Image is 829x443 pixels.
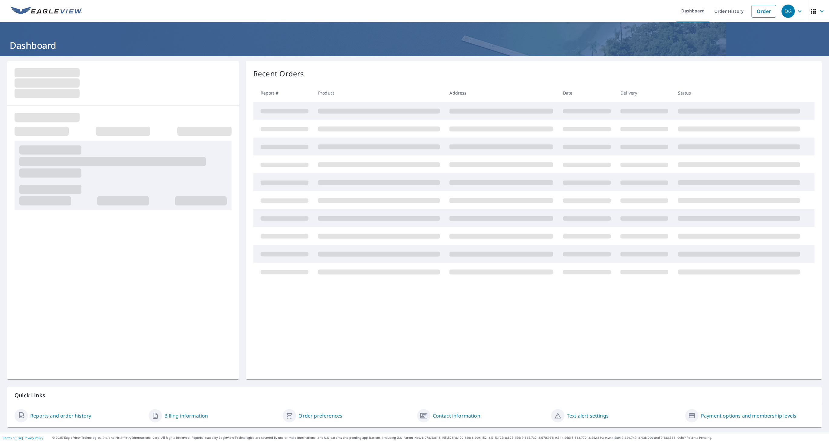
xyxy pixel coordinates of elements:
[558,84,616,102] th: Date
[298,412,342,419] a: Order preferences
[7,39,822,52] h1: Dashboard
[164,412,208,419] a: Billing information
[445,84,558,102] th: Address
[3,436,43,440] p: |
[24,436,43,440] a: Privacy Policy
[313,84,445,102] th: Product
[781,5,795,18] div: DG
[52,435,826,440] p: © 2025 Eagle View Technologies, Inc. and Pictometry International Corp. All Rights Reserved. Repo...
[616,84,673,102] th: Delivery
[3,436,22,440] a: Terms of Use
[673,84,805,102] th: Status
[11,7,82,16] img: EV Logo
[30,412,91,419] a: Reports and order history
[433,412,480,419] a: Contact information
[567,412,609,419] a: Text alert settings
[253,84,313,102] th: Report #
[253,68,304,79] p: Recent Orders
[752,5,776,18] a: Order
[15,391,814,399] p: Quick Links
[701,412,796,419] a: Payment options and membership levels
